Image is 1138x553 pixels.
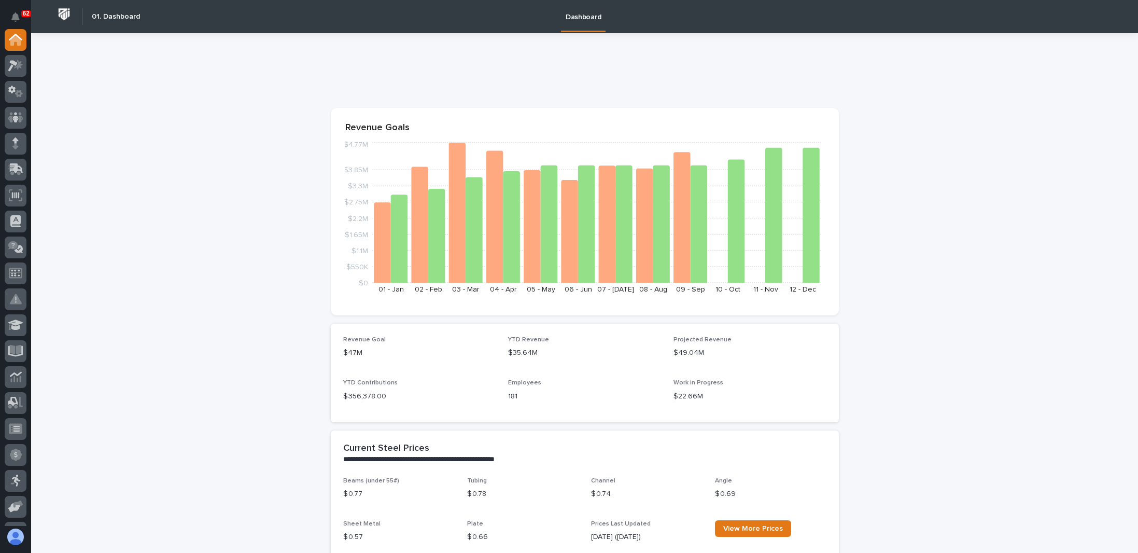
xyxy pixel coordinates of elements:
[378,286,403,293] text: 01 - Jan
[345,231,368,238] tspan: $1.65M
[526,286,555,293] text: 05 - May
[597,286,634,293] text: 07 - [DATE]
[467,532,579,543] p: $ 0.66
[344,141,368,148] tspan: $4.77M
[564,286,592,293] text: 06 - Jun
[344,199,368,206] tspan: $2.75M
[467,489,579,500] p: $ 0.78
[508,391,661,402] p: 181
[348,183,368,190] tspan: $3.3M
[508,348,661,358] p: $35.64M
[490,286,517,293] text: 04 - Apr
[508,337,549,343] span: YTD Revenue
[673,337,732,343] span: Projected Revenue
[5,526,26,548] button: users-avatar
[639,286,667,293] text: 08 - Aug
[715,478,732,484] span: Angle
[715,489,826,500] p: $ 0.69
[13,12,26,29] div: Notifications62
[676,286,705,293] text: 09 - Sep
[673,348,826,358] p: $49.04M
[346,263,368,270] tspan: $550K
[343,521,381,527] span: Sheet Metal
[591,521,651,527] span: Prices Last Updated
[715,286,740,293] text: 10 - Oct
[343,532,455,543] p: $ 0.57
[359,280,368,287] tspan: $0
[715,520,791,537] a: View More Prices
[415,286,442,293] text: 02 - Feb
[508,380,541,386] span: Employees
[343,391,496,402] p: $ 356,378.00
[467,521,483,527] span: Plate
[352,247,368,254] tspan: $1.1M
[345,122,824,134] p: Revenue Goals
[452,286,480,293] text: 03 - Mar
[790,286,816,293] text: 12 - Dec
[467,478,487,484] span: Tubing
[343,443,429,454] h2: Current Steel Prices
[343,489,455,500] p: $ 0.77
[673,380,723,386] span: Work in Progress
[343,380,398,386] span: YTD Contributions
[673,391,826,402] p: $22.66M
[54,5,74,24] img: Workspace Logo
[348,215,368,222] tspan: $2.2M
[92,12,140,21] h2: 01. Dashboard
[343,478,399,484] span: Beams (under 55#)
[753,286,778,293] text: 11 - Nov
[591,489,703,500] p: $ 0.74
[23,10,30,17] p: 62
[343,337,386,343] span: Revenue Goal
[5,6,26,28] button: Notifications
[591,532,703,543] p: [DATE] ([DATE])
[591,478,615,484] span: Channel
[723,525,783,532] span: View More Prices
[344,167,368,174] tspan: $3.85M
[343,348,496,358] p: $47M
